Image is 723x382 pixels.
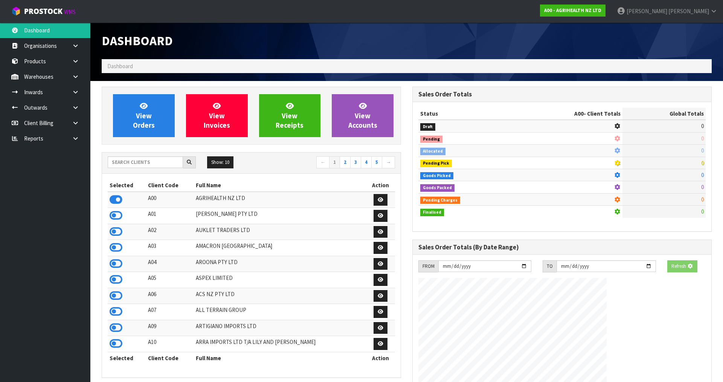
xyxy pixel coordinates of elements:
[361,156,372,168] a: 4
[348,101,377,130] span: View Accounts
[194,224,366,240] td: AUKLET TRADERS LTD
[366,179,395,191] th: Action
[146,336,194,352] td: A10
[420,148,445,155] span: Allocated
[146,224,194,240] td: A02
[316,156,329,168] a: ←
[366,352,395,364] th: Action
[667,260,697,272] button: Refresh
[204,101,230,130] span: View Invoices
[420,160,452,167] span: Pending Pick
[194,304,366,320] td: ALL TERRAIN GROUP
[540,5,606,17] a: A00 - AGRIHEALTH NZ LTD
[194,288,366,304] td: ACS NZ PTY LTD
[146,320,194,336] td: A09
[194,352,366,364] th: Full Name
[64,8,76,15] small: WMS
[701,171,704,179] span: 0
[276,101,304,130] span: View Receipts
[701,159,704,167] span: 0
[701,135,704,142] span: 0
[194,256,366,272] td: AROONA PTY LTD
[668,8,709,15] span: [PERSON_NAME]
[194,240,366,256] td: AMACRON [GEOGRAPHIC_DATA]
[186,94,248,137] a: ViewInvoices
[11,6,21,16] img: cube-alt.png
[194,272,366,288] td: ASPEX LIMITED
[574,110,584,117] span: A00
[194,320,366,336] td: ARTIGIANO IMPORTS LTD
[146,272,194,288] td: A05
[194,336,366,352] td: ARRA IMPORTS LTD T/A LILY AND [PERSON_NAME]
[146,304,194,320] td: A07
[113,94,175,137] a: ViewOrders
[340,156,351,168] a: 2
[350,156,361,168] a: 3
[701,183,704,191] span: 0
[259,94,321,137] a: ViewReceipts
[418,260,438,272] div: FROM
[420,209,444,216] span: Finalised
[701,208,704,215] span: 0
[24,6,63,16] span: ProStock
[194,192,366,208] td: AGRIHEALTH NZ LTD
[257,156,395,170] nav: Page navigation
[382,156,395,168] a: →
[146,208,194,224] td: A01
[146,240,194,256] td: A03
[108,352,146,364] th: Selected
[420,172,453,180] span: Goods Picked
[701,122,704,130] span: 0
[102,33,173,49] span: Dashboard
[146,256,194,272] td: A04
[701,196,704,203] span: 0
[332,94,394,137] a: ViewAccounts
[544,7,601,14] strong: A00 - AGRIHEALTH NZ LTD
[194,208,366,224] td: [PERSON_NAME] PTY LTD
[622,108,706,120] th: Global Totals
[108,156,183,168] input: Search clients
[107,63,133,70] span: Dashboard
[418,244,706,251] h3: Sales Order Totals (By Date Range)
[194,179,366,191] th: Full Name
[146,288,194,304] td: A06
[418,108,513,120] th: Status
[108,179,146,191] th: Selected
[133,101,155,130] span: View Orders
[371,156,382,168] a: 5
[146,179,194,191] th: Client Code
[420,197,460,204] span: Pending Charges
[207,156,233,168] button: Show: 10
[146,192,194,208] td: A00
[420,136,442,143] span: Pending
[627,8,667,15] span: [PERSON_NAME]
[701,147,704,154] span: 0
[329,156,340,168] a: 1
[146,352,194,364] th: Client Code
[420,184,455,192] span: Goods Packed
[513,108,622,120] th: - Client Totals
[418,91,706,98] h3: Sales Order Totals
[420,123,435,131] span: Draft
[543,260,557,272] div: TO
